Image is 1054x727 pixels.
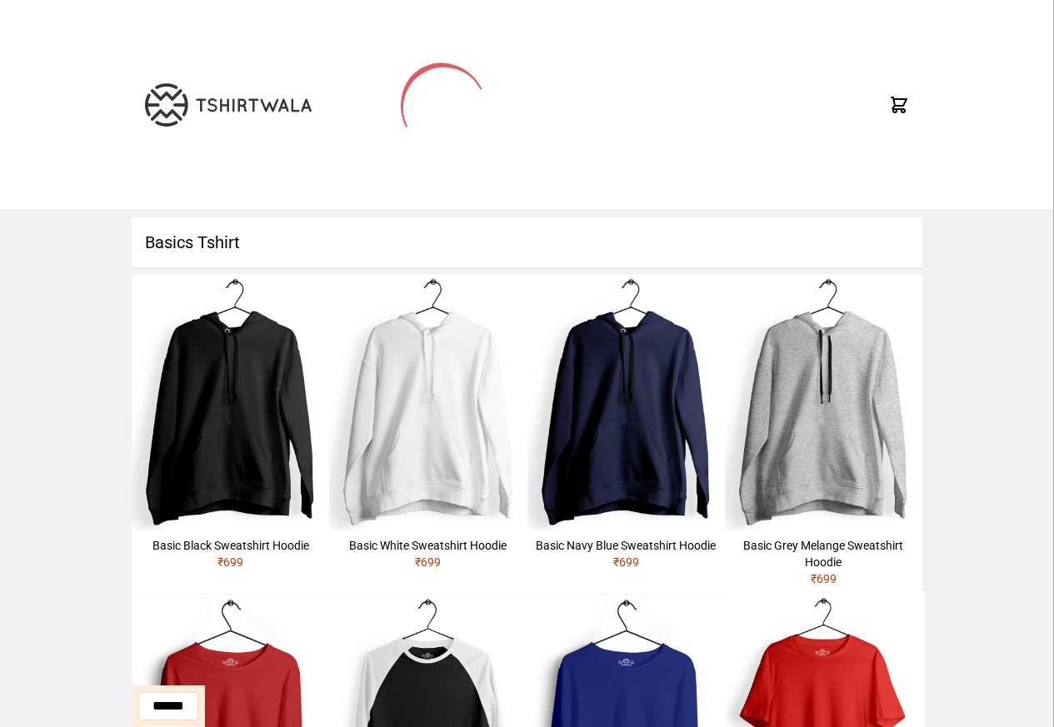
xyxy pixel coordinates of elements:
span: ₹ 699 [217,555,243,569]
div: Basic White Sweatshirt Hoodie [336,537,520,554]
a: Basic Black Sweatshirt Hoodie₹699 [132,274,329,577]
span: ₹ 699 [811,572,837,585]
h1: Basics Tshirt [132,217,922,267]
span: ₹ 699 [613,555,639,569]
img: hoodie-male-grey-melange-1.jpg [725,274,922,530]
img: hoodie-male-black-1.jpg [132,274,329,530]
span: ₹ 699 [415,555,441,569]
a: Basic White Sweatshirt Hoodie₹699 [329,274,527,577]
img: hoodie-male-white-1.jpg [329,274,527,530]
a: Basic Grey Melange Sweatshirt Hoodie₹699 [725,274,922,594]
img: hoodie-male-navy-blue-1.jpg [527,274,725,530]
a: Basic Navy Blue Sweatshirt Hoodie₹699 [527,274,725,577]
div: Basic Black Sweatshirt Hoodie [138,537,322,554]
img: TW-LOGO-400-104.png [145,83,312,127]
div: Basic Grey Melange Sweatshirt Hoodie [732,537,916,570]
div: Basic Navy Blue Sweatshirt Hoodie [534,537,718,554]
